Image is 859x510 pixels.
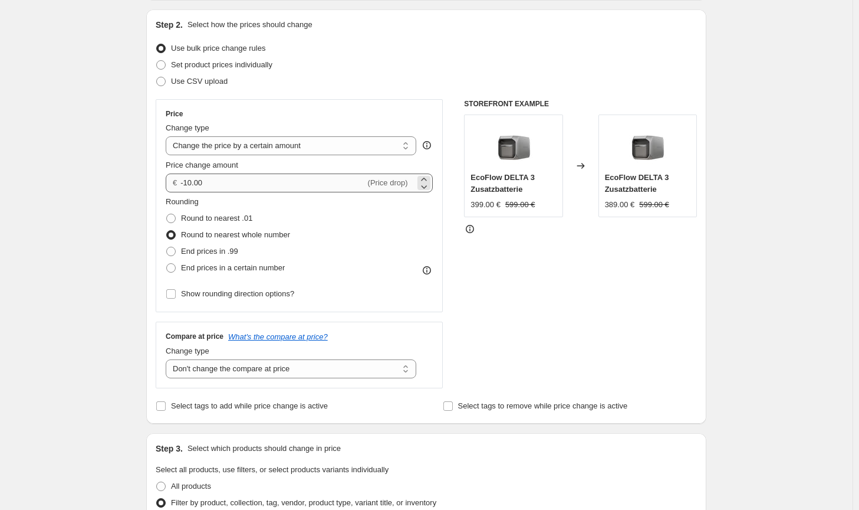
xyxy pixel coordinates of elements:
[166,332,223,341] h3: Compare at price
[187,443,341,455] p: Select which products should change in price
[228,332,328,341] button: What's the compare at price?
[470,173,535,194] span: EcoFlow DELTA 3 Zusatzbatterie
[187,19,312,31] p: Select how the prices should change
[421,139,433,151] div: help
[173,178,177,187] span: €
[156,465,389,474] span: Select all products, use filters, or select products variants individually
[166,161,238,169] span: Price change amount
[181,289,294,298] span: Show rounding direction options?
[171,482,211,491] span: All products
[171,77,228,86] span: Use CSV upload
[171,60,272,69] span: Set product prices individually
[181,214,252,223] span: Round to nearest .01
[605,199,635,211] div: 389.00 €
[166,197,199,206] span: Rounding
[368,178,408,187] span: (Price drop)
[181,230,290,239] span: Round to nearest whole number
[156,19,183,31] h2: Step 2.
[470,199,501,211] div: 399.00 €
[639,199,669,211] strike: 599.00 €
[166,346,209,355] span: Change type
[505,199,535,211] strike: 599.00 €
[458,401,628,410] span: Select tags to remove while price change is active
[171,44,265,53] span: Use bulk price change rules
[181,263,285,272] span: End prices in a certain number
[464,99,697,109] h6: STOREFRONT EXAMPLE
[180,174,365,192] input: -10.00
[156,443,183,455] h2: Step 3.
[624,121,671,168] img: EcoFlow_Delta_3_Zusatzbatterie_Seitenansicht_80x.webp
[166,123,209,132] span: Change type
[166,109,183,119] h3: Price
[171,498,436,507] span: Filter by product, collection, tag, vendor, product type, variant title, or inventory
[490,121,537,168] img: EcoFlow_Delta_3_Zusatzbatterie_Seitenansicht_80x.webp
[171,401,328,410] span: Select tags to add while price change is active
[605,173,669,194] span: EcoFlow DELTA 3 Zusatzbatterie
[181,247,238,256] span: End prices in .99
